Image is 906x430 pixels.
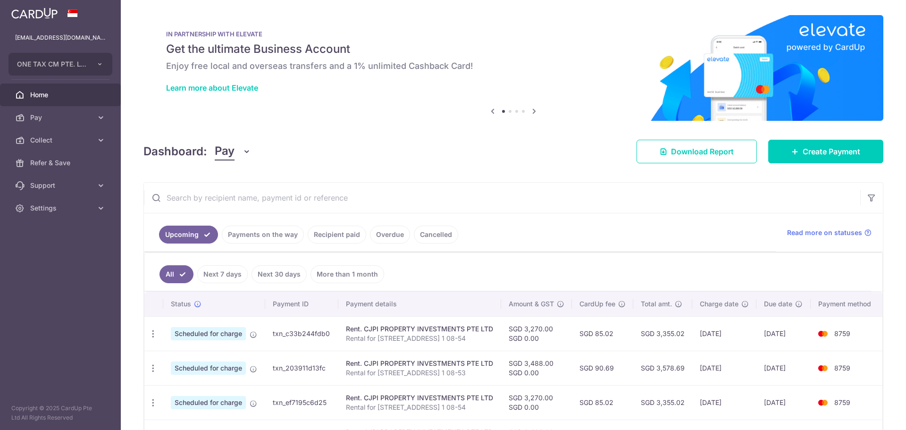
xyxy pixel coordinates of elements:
[144,183,860,213] input: Search by recipient name, payment id or reference
[215,143,235,160] span: Pay
[159,226,218,244] a: Upcoming
[171,396,246,409] span: Scheduled for charge
[579,299,615,309] span: CardUp fee
[501,316,572,351] td: SGD 3,270.00 SGD 0.00
[30,203,92,213] span: Settings
[265,351,338,385] td: txn_203911d13fc
[633,385,692,420] td: SGD 3,355.02
[509,299,554,309] span: Amount & GST
[30,181,92,190] span: Support
[641,299,672,309] span: Total amt.
[756,351,810,385] td: [DATE]
[171,327,246,340] span: Scheduled for charge
[265,292,338,316] th: Payment ID
[370,226,410,244] a: Overdue
[834,329,850,337] span: 8759
[692,316,756,351] td: [DATE]
[572,385,633,420] td: SGD 85.02
[159,265,193,283] a: All
[346,393,494,403] div: Rent. CJPI PROPERTY INVESTMENTS PTE LTD
[756,385,810,420] td: [DATE]
[501,351,572,385] td: SGD 3,488.00 SGD 0.00
[338,292,501,316] th: Payment details
[787,228,872,237] a: Read more on statuses
[346,359,494,368] div: Rent. CJPI PROPERTY INVESTMENTS PTE LTD
[346,334,494,343] p: Rental for [STREET_ADDRESS] 1 08-54
[700,299,738,309] span: Charge date
[814,397,832,408] img: Bank Card
[572,351,633,385] td: SGD 90.69
[310,265,384,283] a: More than 1 month
[811,292,882,316] th: Payment method
[803,146,860,157] span: Create Payment
[222,226,304,244] a: Payments on the way
[572,316,633,351] td: SGD 85.02
[171,299,191,309] span: Status
[834,398,850,406] span: 8759
[834,364,850,372] span: 8759
[15,33,106,42] p: [EMAIL_ADDRESS][DOMAIN_NAME]
[414,226,458,244] a: Cancelled
[308,226,366,244] a: Recipient paid
[166,42,861,57] h5: Get the ultimate Business Account
[197,265,248,283] a: Next 7 days
[633,351,692,385] td: SGD 3,578.69
[265,316,338,351] td: txn_c33b244fdb0
[756,316,810,351] td: [DATE]
[346,403,494,412] p: Rental for [STREET_ADDRESS] 1 08-54
[346,368,494,378] p: Rental for [STREET_ADDRESS] 1 08-53
[346,324,494,334] div: Rent. CJPI PROPERTY INVESTMENTS PTE LTD
[30,135,92,145] span: Collect
[692,385,756,420] td: [DATE]
[17,59,87,69] span: ONE TAX CM PTE. LTD.
[166,83,258,93] a: Learn more about Elevate
[787,228,862,237] span: Read more on statuses
[11,8,58,19] img: CardUp
[768,140,883,163] a: Create Payment
[692,351,756,385] td: [DATE]
[501,385,572,420] td: SGD 3,270.00 SGD 0.00
[215,143,251,160] button: Pay
[166,30,861,38] p: IN PARTNERSHIP WITH ELEVATE
[252,265,307,283] a: Next 30 days
[764,299,792,309] span: Due date
[633,316,692,351] td: SGD 3,355.02
[814,363,832,374] img: Bank Card
[143,143,207,160] h4: Dashboard:
[265,385,338,420] td: txn_ef7195c6d25
[30,90,92,100] span: Home
[30,113,92,122] span: Pay
[171,362,246,375] span: Scheduled for charge
[671,146,734,157] span: Download Report
[30,158,92,168] span: Refer & Save
[8,53,112,76] button: ONE TAX CM PTE. LTD.
[637,140,757,163] a: Download Report
[166,60,861,72] h6: Enjoy free local and overseas transfers and a 1% unlimited Cashback Card!
[814,328,832,339] img: Bank Card
[143,15,883,121] img: Renovation banner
